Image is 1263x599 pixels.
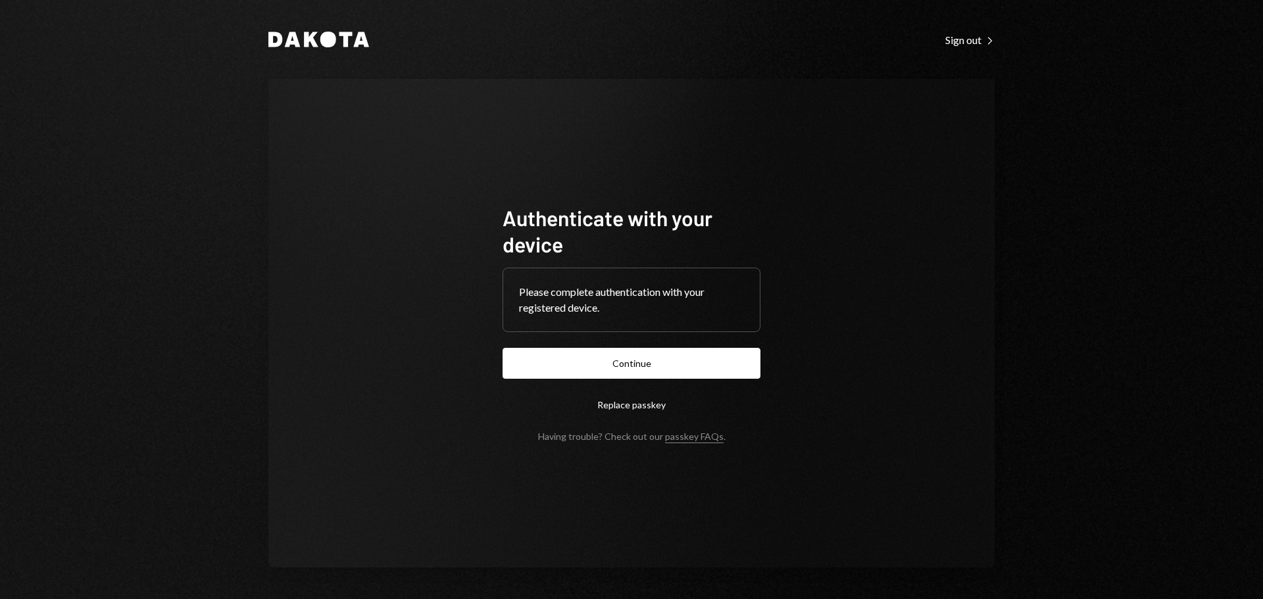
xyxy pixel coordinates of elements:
[519,284,744,316] div: Please complete authentication with your registered device.
[503,348,760,379] button: Continue
[503,204,760,257] h1: Authenticate with your device
[665,431,724,443] a: passkey FAQs
[503,389,760,420] button: Replace passkey
[945,32,995,47] a: Sign out
[538,431,726,442] div: Having trouble? Check out our .
[945,34,995,47] div: Sign out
